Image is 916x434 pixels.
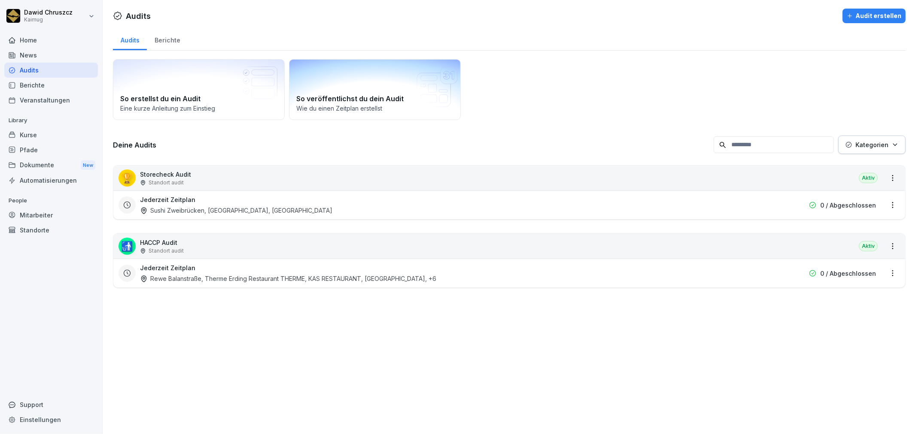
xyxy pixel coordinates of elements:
button: Kategorien [838,136,906,154]
p: HACCP Audit [140,238,184,247]
a: Mitarbeiter [4,208,98,223]
p: Standort audit [149,179,184,187]
p: Storecheck Audit [140,170,191,179]
button: Audit erstellen [843,9,906,23]
a: Pfade [4,142,98,157]
a: DokumenteNew [4,157,98,173]
p: People [4,194,98,208]
p: Wie du einen Zeitplan erstellst [296,104,453,113]
h3: Deine Audits [113,140,709,150]
p: Kategorien [855,140,889,149]
h3: Jederzeit Zeitplan [140,195,195,204]
p: 0 / Abgeschlossen [820,201,876,210]
a: Home [4,33,98,48]
h2: So erstellst du ein Audit [120,93,277,104]
a: Einstellungen [4,412,98,427]
a: Berichte [147,28,188,50]
a: So erstellst du ein AuditEine kurze Anleitung zum Einstieg [113,59,285,120]
a: Kurse [4,127,98,142]
h3: Jederzeit Zeitplan [140,263,195,272]
a: Automatisierungen [4,173,98,188]
p: Library [4,114,98,127]
a: Audits [113,28,147,50]
p: 0 / Abgeschlossen [820,269,876,278]
a: Standorte [4,223,98,238]
div: Audit erstellen [847,11,901,21]
p: Standort audit [149,247,184,255]
div: Support [4,397,98,412]
div: Aktiv [859,241,878,251]
div: New [81,160,95,170]
a: News [4,48,98,63]
a: Berichte [4,78,98,93]
a: So veröffentlichst du dein AuditWie du einen Zeitplan erstellst [289,59,461,120]
div: 🏆 [119,169,136,187]
p: Kaimug [24,17,73,23]
a: Veranstaltungen [4,93,98,108]
div: Dokumente [4,157,98,173]
p: Dawid Chruszcz [24,9,73,16]
div: 🚮 [119,238,136,255]
h1: Audits [126,10,151,22]
div: Aktiv [859,173,878,183]
p: Eine kurze Anleitung zum Einstieg [120,104,277,113]
div: Sushi Zweibrücken, [GEOGRAPHIC_DATA], [GEOGRAPHIC_DATA] [140,206,332,215]
div: Rewe Balanstraße, Therme Erding Restaurant THERME, KAS RESTAURANT, [GEOGRAPHIC_DATA] , +6 [140,274,436,283]
h2: So veröffentlichst du dein Audit [296,93,453,104]
a: Audits [4,63,98,78]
